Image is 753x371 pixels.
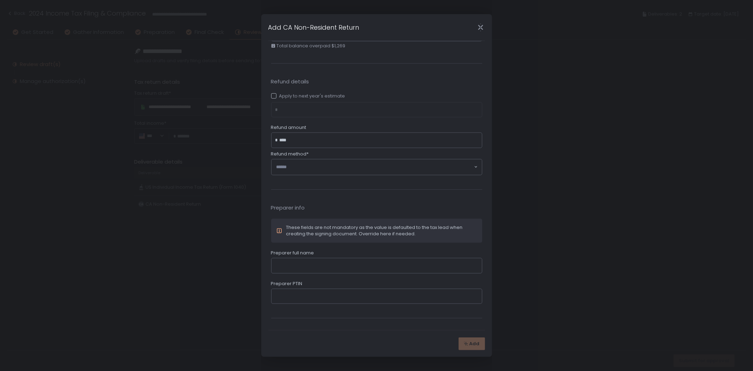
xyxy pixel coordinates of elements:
[271,281,303,287] span: Preparer PTIN
[271,204,482,212] span: Preparer info
[271,159,482,175] div: Search for option
[271,78,482,86] span: Refund details
[271,250,314,256] span: Preparer full name
[277,43,346,49] span: Total balance overpaid $1,269
[268,23,359,32] h1: Add CA Non-Resident Return
[276,164,473,171] input: Search for option
[470,23,492,31] div: Close
[271,151,309,157] span: Refund method*
[271,124,306,131] span: Refund amount
[286,224,477,237] div: These fields are not mandatory as the value is defaulted to the tax lead when creating the signin...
